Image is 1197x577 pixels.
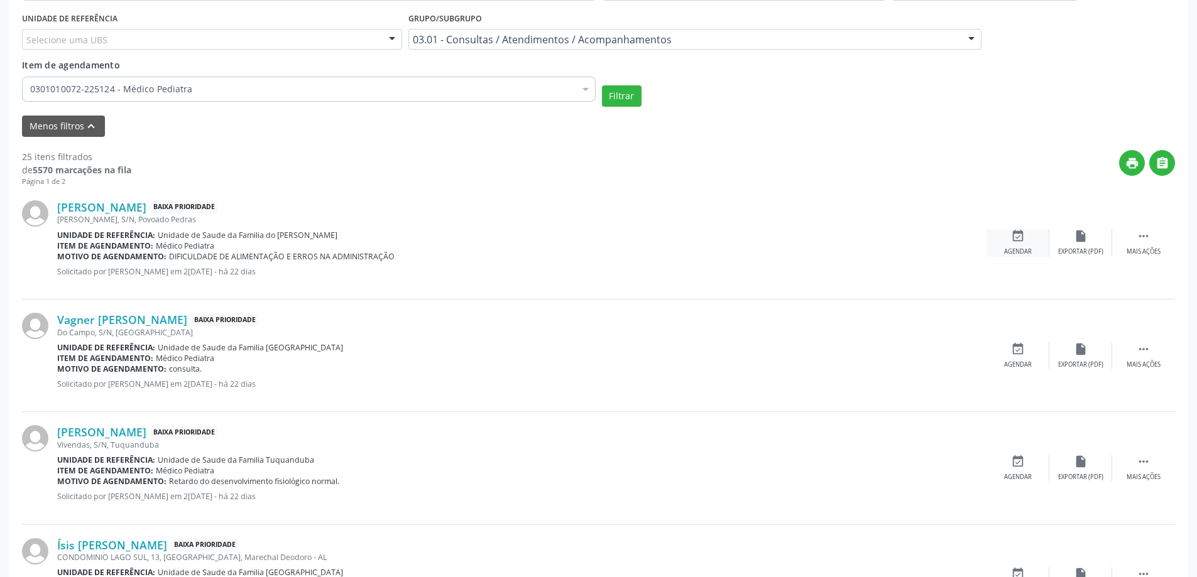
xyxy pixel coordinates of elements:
[1058,473,1103,482] div: Exportar (PDF)
[30,83,575,95] span: 0301010072-225124 - Médico Pediatra
[57,327,987,338] div: Do Campo, S/N, [GEOGRAPHIC_DATA]
[1058,360,1103,369] div: Exportar (PDF)
[156,465,214,476] span: Médico Pediatra
[57,266,987,277] p: Solicitado por [PERSON_NAME] em 2[DATE] - há 22 dias
[57,491,987,502] p: Solicitado por [PERSON_NAME] em 2[DATE] - há 22 dias
[1011,229,1025,243] i: event_available
[1074,229,1088,243] i: insert_drive_file
[57,240,153,251] b: Item de agendamento:
[1127,473,1161,482] div: Mais ações
[1119,150,1145,176] button: print
[169,476,339,487] span: Retardo do desenvolvimento fisiológico normal.
[1074,342,1088,356] i: insert_drive_file
[408,9,482,29] label: Grupo/Subgrupo
[22,150,131,163] div: 25 itens filtrados
[1149,150,1175,176] button: 
[156,240,214,251] span: Médico Pediatra
[1004,247,1032,256] div: Agendar
[1156,156,1169,170] i: 
[57,353,153,364] b: Item de agendamento:
[1127,360,1161,369] div: Mais ações
[172,538,238,551] span: Baixa Prioridade
[26,33,107,46] span: Selecione uma UBS
[57,251,167,262] b: Motivo de agendamento:
[1011,455,1025,468] i: event_available
[57,200,146,214] a: [PERSON_NAME]
[158,230,337,240] span: Unidade de Saude da Familia do [PERSON_NAME]
[22,9,118,29] label: UNIDADE DE REFERÊNCIA
[22,313,48,339] img: img
[1004,473,1032,482] div: Agendar
[57,425,146,439] a: [PERSON_NAME]
[1127,247,1161,256] div: Mais ações
[1074,455,1088,468] i: insert_drive_file
[22,163,131,176] div: de
[1011,342,1025,356] i: event_available
[602,85,642,107] button: Filtrar
[151,201,217,214] span: Baixa Prioridade
[158,455,314,465] span: Unidade de Saude da Familia Tuquanduba
[22,59,120,71] span: Item de agendamento
[57,342,155,353] b: Unidade de referência:
[169,251,395,262] span: DIFICULDADE DE ALIMENTAÇÃO E ERROS NA ADMINISTRAÇÃO
[57,538,167,552] a: Ísis [PERSON_NAME]
[1137,455,1151,468] i: 
[156,353,214,364] span: Médico Pediatra
[57,476,167,487] b: Motivo de agendamento:
[57,465,153,476] b: Item de agendamento:
[57,313,187,326] a: Vagner [PERSON_NAME]
[1137,342,1151,356] i: 
[151,426,217,439] span: Baixa Prioridade
[57,230,155,240] b: Unidade de referência:
[57,379,987,389] p: Solicitado por [PERSON_NAME] em 2[DATE] - há 22 dias
[57,455,155,465] b: Unidade de referência:
[57,439,987,450] div: Vivendas, S/N, Tuquanduba
[84,119,98,133] i: keyboard_arrow_up
[169,364,202,374] span: consulta.
[1137,229,1151,243] i: 
[1125,156,1139,170] i: print
[22,176,131,187] div: Página 1 de 2
[1058,247,1103,256] div: Exportar (PDF)
[192,313,258,326] span: Baixa Prioridade
[33,164,131,176] strong: 5570 marcações na fila
[413,33,956,46] span: 03.01 - Consultas / Atendimentos / Acompanhamentos
[22,425,48,451] img: img
[22,200,48,227] img: img
[22,116,105,138] button: Menos filtroskeyboard_arrow_up
[57,552,987,563] div: CONDOMINIO LAGO SUL, 13, [GEOGRAPHIC_DATA], Marechal Deodoro - AL
[1004,360,1032,369] div: Agendar
[57,364,167,374] b: Motivo de agendamento:
[57,214,987,225] div: [PERSON_NAME], S/N, Povoado Pedras
[158,342,343,353] span: Unidade de Saude da Familia [GEOGRAPHIC_DATA]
